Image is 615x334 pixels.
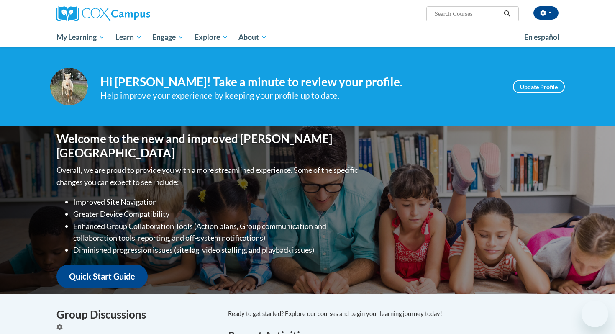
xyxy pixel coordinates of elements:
[533,6,559,20] button: Account Settings
[100,75,500,89] h4: Hi [PERSON_NAME]! Take a minute to review your profile.
[513,80,565,93] a: Update Profile
[56,265,148,288] a: Quick Start Guide
[56,132,360,160] h1: Welcome to the new and improved [PERSON_NAME][GEOGRAPHIC_DATA]
[582,301,608,327] iframe: Button to launch messaging window
[44,28,571,47] div: Main menu
[50,68,88,105] img: Profile Image
[56,6,215,21] a: Cox Campus
[189,28,233,47] a: Explore
[519,28,565,46] a: En español
[56,164,360,188] p: Overall, we are proud to provide you with a more streamlined experience. Some of the specific cha...
[73,244,360,256] li: Diminished progression issues (site lag, video stalling, and playback issues)
[501,9,513,19] button: Search
[73,208,360,220] li: Greater Device Compatibility
[100,89,500,103] div: Help improve your experience by keeping your profile up to date.
[233,28,273,47] a: About
[56,32,105,42] span: My Learning
[195,32,228,42] span: Explore
[56,306,215,323] h4: Group Discussions
[238,32,267,42] span: About
[73,220,360,244] li: Enhanced Group Collaboration Tools (Action plans, Group communication and collaboration tools, re...
[147,28,189,47] a: Engage
[115,32,142,42] span: Learn
[73,196,360,208] li: Improved Site Navigation
[524,33,559,41] span: En español
[51,28,110,47] a: My Learning
[56,6,150,21] img: Cox Campus
[110,28,147,47] a: Learn
[434,9,501,19] input: Search Courses
[152,32,184,42] span: Engage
